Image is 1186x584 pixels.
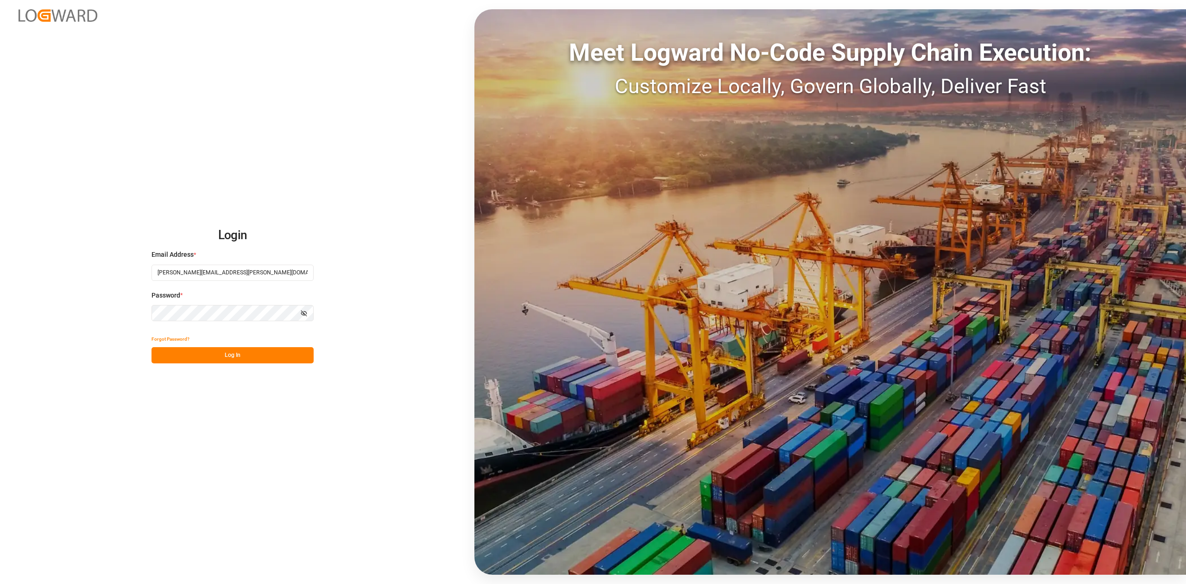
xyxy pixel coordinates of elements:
span: Email Address [151,250,194,260]
button: Log In [151,347,314,363]
input: Enter your email [151,265,314,281]
button: Forgot Password? [151,331,189,347]
div: Meet Logward No-Code Supply Chain Execution: [474,35,1186,71]
span: Password [151,291,180,300]
h2: Login [151,221,314,250]
div: Customize Locally, Govern Globally, Deliver Fast [474,71,1186,102]
img: Logward_new_orange.png [19,9,97,22]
